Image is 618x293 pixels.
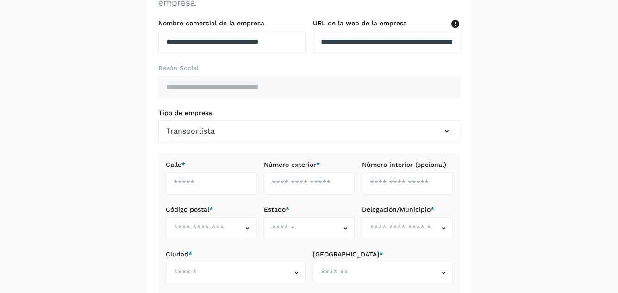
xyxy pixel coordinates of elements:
label: Delegación/Municipio [362,206,453,214]
label: Nombre comercial de la empresa [158,19,306,27]
label: Estado [264,206,355,214]
label: URL de la web de la empresa [313,19,460,27]
label: Ciudad [166,250,306,258]
label: Razón Social [158,64,460,72]
label: Número interior (opcional) [362,161,453,169]
label: Calle [166,161,256,169]
label: Código postal [166,206,256,214]
label: [GEOGRAPHIC_DATA] [313,250,453,258]
label: Tipo de empresa [158,109,460,117]
label: Número exterior [264,161,355,169]
span: Transportista [166,126,215,137]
